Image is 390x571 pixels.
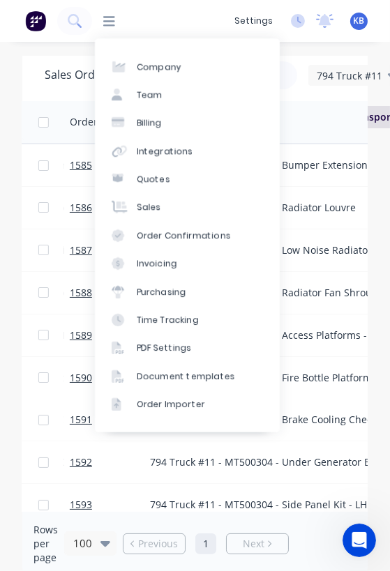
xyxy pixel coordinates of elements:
[137,286,186,298] div: Purchasing
[70,314,153,356] a: 1589
[138,537,178,551] span: Previous
[95,81,280,109] a: Team
[95,52,280,80] a: Company
[137,61,181,73] div: Company
[70,286,92,300] span: 1588
[70,187,153,229] a: 1586
[70,243,92,257] span: 1587
[95,137,280,165] a: Integrations
[137,145,193,158] div: Integrations
[354,15,365,27] span: KB
[70,115,107,129] div: Order #
[137,257,177,270] div: Invoicing
[95,277,280,305] a: Purchasing
[243,537,264,551] span: Next
[70,498,92,512] span: 1593
[70,144,153,186] a: 1585
[70,441,153,483] a: 1592
[70,328,92,342] span: 1589
[95,165,280,193] a: Quotes
[25,10,46,31] img: Factory
[95,390,280,418] a: Order Importer
[70,371,92,385] span: 1590
[33,523,58,565] span: Rows per page
[137,342,192,354] div: PDF Settings
[137,314,199,326] div: Time Tracking
[70,357,153,399] a: 1590
[343,524,376,557] iframe: Intercom live chat
[70,201,92,215] span: 1586
[95,193,280,221] a: Sales
[70,399,153,441] a: 1591
[117,533,294,554] ul: Pagination
[95,306,280,334] a: Time Tracking
[95,222,280,250] a: Order Confirmations
[70,413,92,427] span: 1591
[95,109,280,137] a: Billing
[45,68,112,82] h1: Sales Orders
[195,533,216,554] a: Page 1 is your current page
[227,537,288,551] a: Next page
[137,201,161,213] div: Sales
[70,455,92,469] span: 1592
[137,229,231,242] div: Order Confirmations
[70,484,153,526] a: 1593
[137,370,235,383] div: Document templates
[137,116,162,129] div: Billing
[227,10,280,31] div: settings
[137,89,163,101] div: Team
[70,229,153,271] a: 1587
[317,68,382,83] span: 794 Truck #11
[70,158,92,172] span: 1585
[95,250,280,277] a: Invoicing
[70,272,153,314] a: 1588
[137,398,205,411] div: Order Importer
[95,363,280,390] a: Document templates
[137,173,170,185] div: Quotes
[123,537,185,551] a: Previous page
[95,334,280,362] a: PDF Settings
